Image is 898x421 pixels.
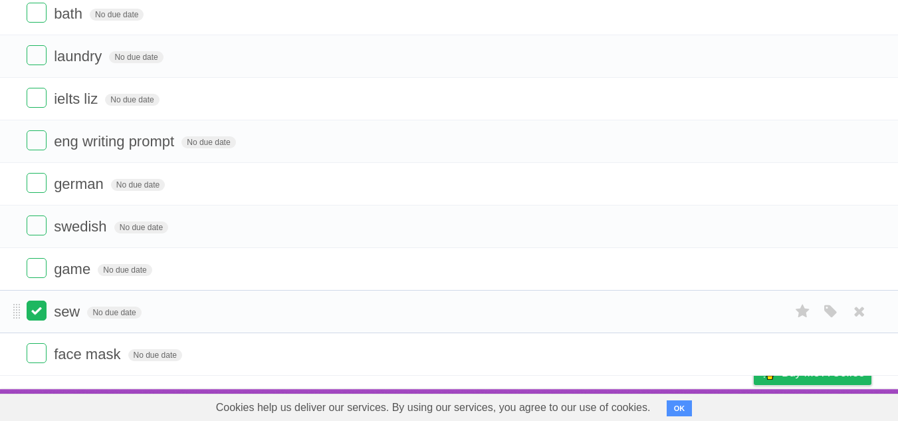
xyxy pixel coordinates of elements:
[54,176,107,192] span: german
[54,133,177,150] span: eng writing prompt
[54,346,124,362] span: face mask
[790,301,816,323] label: Star task
[54,90,101,107] span: ielts liz
[109,51,163,63] span: No due date
[667,400,693,416] button: OK
[27,3,47,23] label: Done
[27,88,47,108] label: Done
[788,392,871,418] a: Suggest a feature
[27,343,47,363] label: Done
[111,179,165,191] span: No due date
[54,5,86,22] span: bath
[203,394,664,421] span: Cookies help us deliver our services. By using our services, you agree to our use of cookies.
[27,173,47,193] label: Done
[54,303,83,320] span: sew
[27,45,47,65] label: Done
[54,48,105,65] span: laundry
[105,94,159,106] span: No due date
[27,301,47,321] label: Done
[98,264,152,276] span: No due date
[27,215,47,235] label: Done
[577,392,605,418] a: About
[54,218,110,235] span: swedish
[736,392,771,418] a: Privacy
[90,9,144,21] span: No due date
[691,392,721,418] a: Terms
[54,261,94,277] span: game
[87,307,141,319] span: No due date
[621,392,675,418] a: Developers
[782,361,865,384] span: Buy me a coffee
[128,349,182,361] span: No due date
[181,136,235,148] span: No due date
[114,221,168,233] span: No due date
[27,258,47,278] label: Done
[27,130,47,150] label: Done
